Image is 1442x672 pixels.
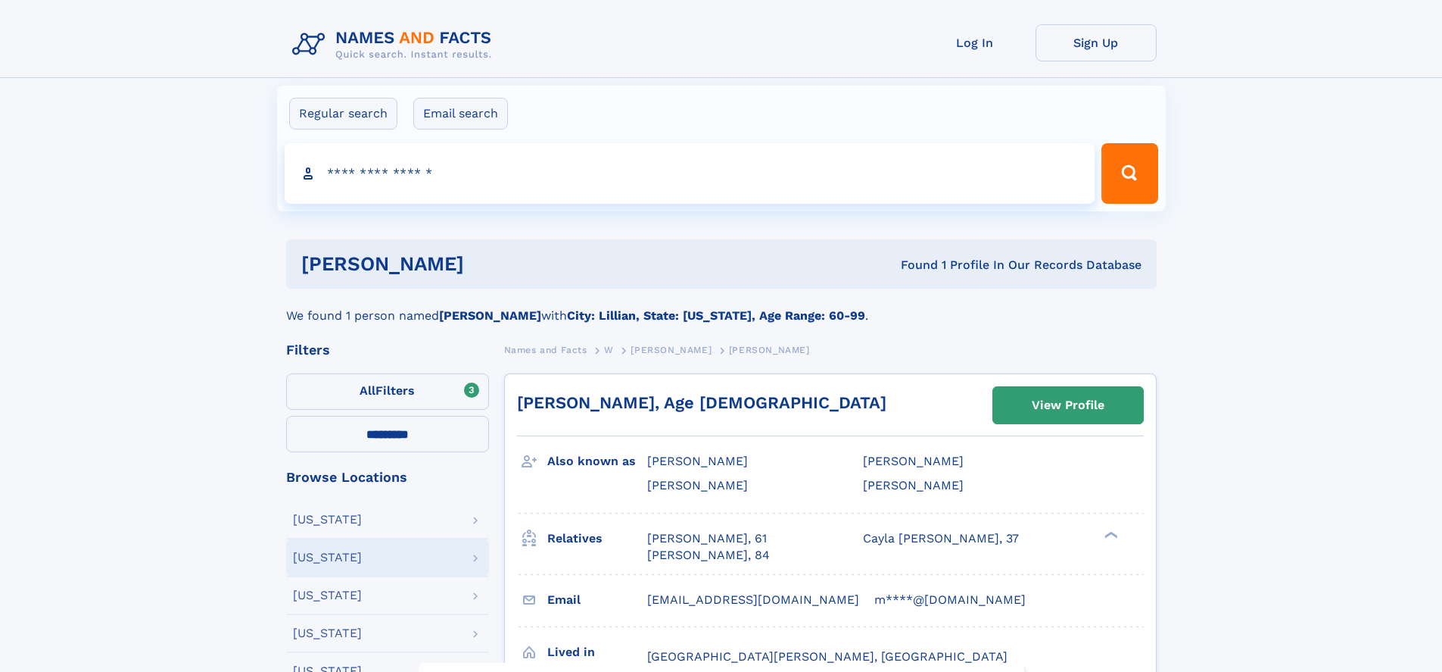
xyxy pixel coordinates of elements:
a: [PERSON_NAME], 61 [647,530,767,547]
div: View Profile [1032,388,1104,423]
a: Log In [914,24,1036,61]
b: City: Lillian, State: [US_STATE], Age Range: 60-99 [567,308,865,323]
label: Regular search [289,98,397,130]
img: Logo Names and Facts [286,24,504,65]
span: All [360,383,375,398]
a: [PERSON_NAME], Age [DEMOGRAPHIC_DATA] [517,393,886,412]
div: Filters [286,343,489,357]
span: [PERSON_NAME] [631,345,712,355]
div: [US_STATE] [293,627,362,639]
a: Names and Facts [504,340,587,359]
a: W [604,340,614,359]
a: Sign Up [1036,24,1157,61]
span: [GEOGRAPHIC_DATA][PERSON_NAME], [GEOGRAPHIC_DATA] [647,649,1008,664]
b: [PERSON_NAME] [439,308,541,323]
label: Filters [286,374,489,410]
span: [EMAIL_ADDRESS][DOMAIN_NAME] [647,592,859,607]
span: [PERSON_NAME] [863,454,964,468]
a: Cayla [PERSON_NAME], 37 [863,530,1019,547]
span: [PERSON_NAME] [863,478,964,492]
h3: Email [547,587,647,613]
div: [US_STATE] [293,514,362,526]
div: [US_STATE] [293,552,362,564]
button: Search Button [1101,143,1157,204]
label: Email search [413,98,508,130]
span: W [604,345,614,355]
a: [PERSON_NAME], 84 [647,547,770,564]
div: ❯ [1101,530,1119,539]
a: View Profile [993,387,1143,424]
h3: Relatives [547,526,647,552]
input: search input [285,143,1095,204]
span: [PERSON_NAME] [729,345,810,355]
div: Found 1 Profile In Our Records Database [682,257,1141,273]
h3: Also known as [547,449,647,474]
div: We found 1 person named with . [286,289,1157,325]
div: [US_STATE] [293,589,362,602]
h1: [PERSON_NAME] [301,255,683,273]
div: Browse Locations [286,470,489,484]
span: [PERSON_NAME] [647,454,748,468]
a: [PERSON_NAME] [631,340,712,359]
span: [PERSON_NAME] [647,478,748,492]
h3: Lived in [547,639,647,665]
